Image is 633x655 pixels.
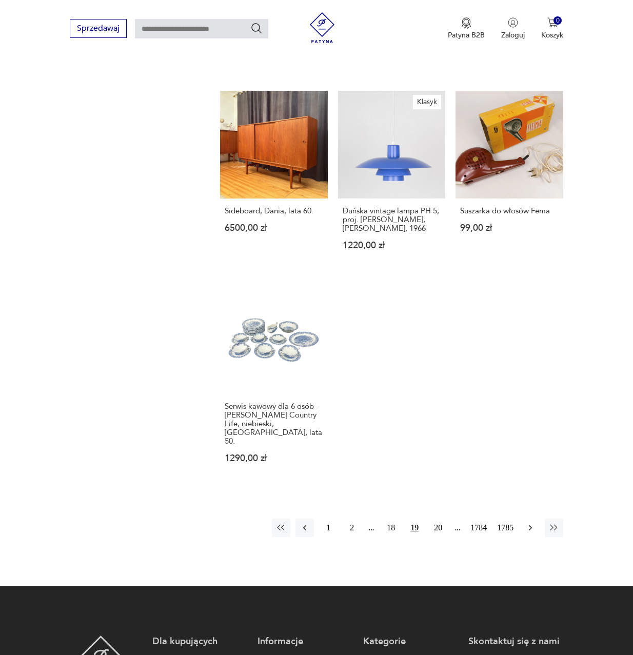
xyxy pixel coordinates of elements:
[541,17,563,40] button: 0Koszyk
[448,17,485,40] a: Ikona medaluPatyna B2B
[250,22,263,34] button: Szukaj
[460,207,559,215] h3: Suszarka do włosów Fema
[343,519,361,537] button: 2
[460,224,559,232] p: 99,00 zł
[258,636,352,648] p: Informacje
[343,207,441,233] h3: Duńska vintage lampa PH 5, proj. [PERSON_NAME], [PERSON_NAME], 1966
[448,17,485,40] button: Patyna B2B
[152,636,247,648] p: Dla kupujących
[553,16,562,25] div: 0
[494,519,516,537] button: 1785
[468,519,489,537] button: 1784
[319,519,338,537] button: 1
[220,286,328,483] a: Serwis kawowy dla 6 osób – Myott’s Country Life, niebieski, Anglia, lata 50.Serwis kawowy dla 6 o...
[225,402,323,446] h3: Serwis kawowy dla 6 osób – [PERSON_NAME] Country Life, niebieski, [GEOGRAPHIC_DATA], lata 50.
[405,519,424,537] button: 19
[501,17,525,40] button: Zaloguj
[448,30,485,40] p: Patyna B2B
[363,636,458,648] p: Kategorie
[429,519,447,537] button: 20
[225,224,323,232] p: 6500,00 zł
[70,26,127,33] a: Sprzedawaj
[382,519,400,537] button: 18
[468,636,563,648] p: Skontaktuj się z nami
[541,30,563,40] p: Koszyk
[70,19,127,38] button: Sprzedawaj
[225,454,323,463] p: 1290,00 zł
[338,91,446,270] a: KlasykDuńska vintage lampa PH 5, proj. Poul Henningsen, Louis Poulsen, 1966Duńska vintage lampa P...
[547,17,558,28] img: Ikona koszyka
[508,17,518,28] img: Ikonka użytkownika
[220,91,328,270] a: Sideboard, Dania, lata 60.Sideboard, Dania, lata 60.6500,00 zł
[461,17,471,29] img: Ikona medalu
[225,207,323,215] h3: Sideboard, Dania, lata 60.
[501,30,525,40] p: Zaloguj
[307,12,338,43] img: Patyna - sklep z meblami i dekoracjami vintage
[343,241,441,250] p: 1220,00 zł
[456,91,563,270] a: Suszarka do włosów FemaSuszarka do włosów Fema99,00 zł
